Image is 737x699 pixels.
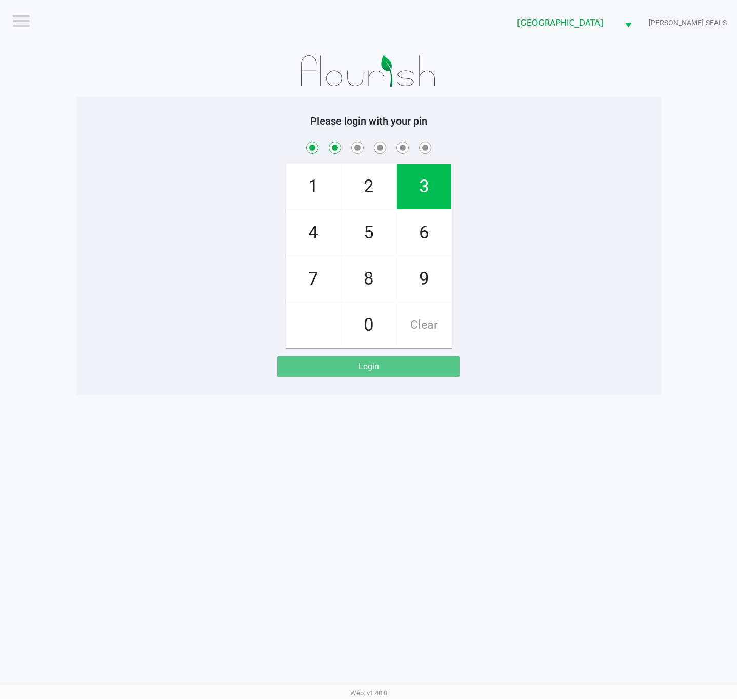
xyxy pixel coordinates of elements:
h5: Please login with your pin [84,115,653,127]
span: [GEOGRAPHIC_DATA] [517,17,612,29]
span: Clear [397,303,451,348]
span: 4 [286,210,341,255]
span: 8 [342,256,396,302]
span: 9 [397,256,451,302]
span: 1 [286,164,341,209]
span: Web: v1.40.0 [350,689,387,697]
span: 2 [342,164,396,209]
span: 5 [342,210,396,255]
button: Select [619,11,638,35]
span: 0 [342,303,396,348]
span: [PERSON_NAME]-SEALS [649,17,727,28]
span: 7 [286,256,341,302]
span: 3 [397,164,451,209]
span: 6 [397,210,451,255]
